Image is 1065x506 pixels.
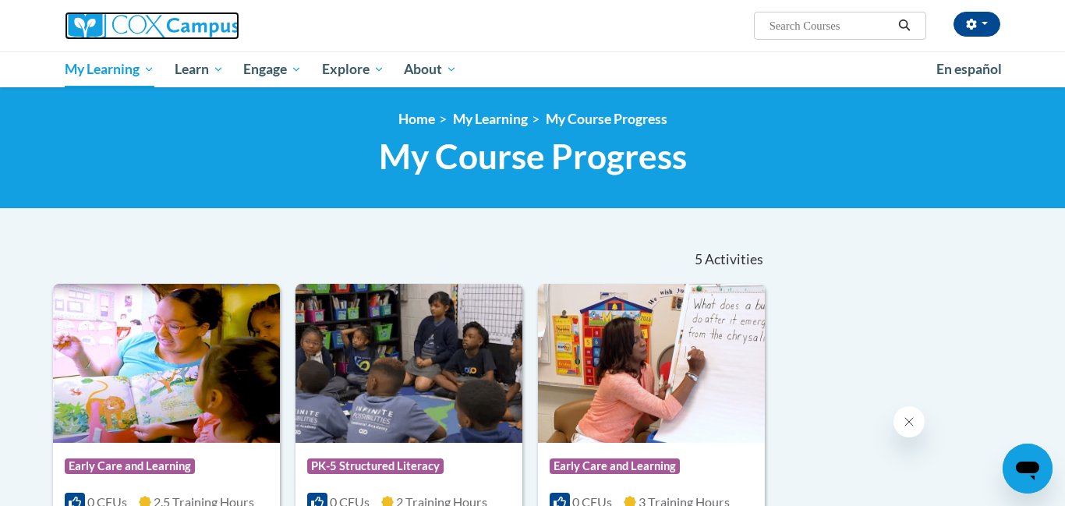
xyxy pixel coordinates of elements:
img: Course Logo [538,284,765,443]
span: 5 [695,251,702,268]
a: Cox Campus [65,12,361,40]
span: PK-5 Structured Literacy [307,458,444,474]
a: Learn [165,51,234,87]
a: My Course Progress [546,111,667,127]
img: Course Logo [295,284,522,443]
img: Course Logo [53,284,280,443]
span: Early Care and Learning [550,458,680,474]
div: Main menu [41,51,1024,87]
span: En español [936,61,1002,77]
span: My Learning [65,60,154,79]
a: About [395,51,468,87]
a: My Learning [55,51,165,87]
span: Engage [243,60,302,79]
button: Account Settings [954,12,1000,37]
a: My Learning [453,111,528,127]
a: En español [926,53,1012,86]
span: About [404,60,457,79]
span: My Course Progress [379,136,687,177]
span: Learn [175,60,224,79]
a: Engage [233,51,312,87]
a: Home [398,111,435,127]
iframe: Close message [893,406,925,437]
span: Early Care and Learning [65,458,195,474]
input: Search Courses [768,16,893,35]
span: Activities [705,251,763,268]
span: Explore [322,60,384,79]
img: Cox Campus [65,12,239,40]
a: Explore [312,51,395,87]
button: Search [893,16,916,35]
iframe: Button to launch messaging window [1003,444,1053,494]
span: Hi. How can we help? [9,11,126,23]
